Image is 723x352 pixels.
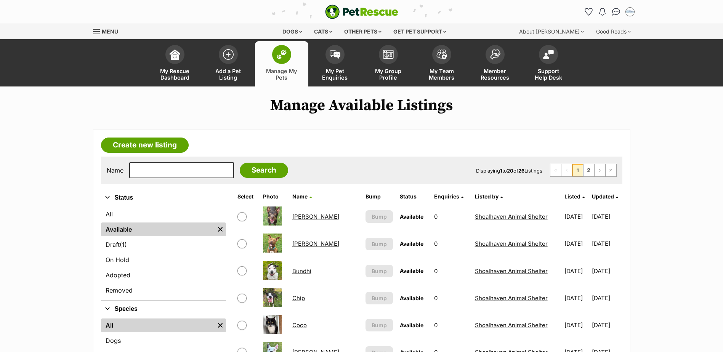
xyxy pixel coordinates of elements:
[400,295,423,301] span: Available
[318,68,352,81] span: My Pet Enquiries
[362,41,415,86] a: My Group Profile
[366,210,393,223] button: Bump
[308,41,362,86] a: My Pet Enquiries
[107,167,123,174] label: Name
[612,8,620,16] img: chat-41dd97257d64d25036548639549fe6c8038ab92f7586957e7f3b1b290dea8141.svg
[592,258,622,284] td: [DATE]
[292,193,312,200] a: Name
[592,203,622,230] td: [DATE]
[383,50,394,59] img: group-profile-icon-3fa3cf56718a62981997c0bc7e787c4b2cf8bcc04b72c1350f741eb67cf2f40e.svg
[564,193,585,200] a: Listed
[583,6,636,18] ul: Account quick links
[475,294,548,302] a: Shoalhaven Animal Shelter
[400,267,423,274] span: Available
[292,294,305,302] a: Chip
[292,193,308,200] span: Name
[372,294,387,302] span: Bump
[561,258,591,284] td: [DATE]
[388,24,452,39] div: Get pet support
[434,193,463,200] a: Enquiries
[431,258,471,284] td: 0
[584,164,594,176] a: Page 2
[101,268,226,282] a: Adopted
[260,190,288,203] th: Photo
[592,193,618,200] a: Updated
[468,41,522,86] a: Member Resources
[101,283,226,297] a: Removed
[101,253,226,267] a: On Hold
[476,168,542,174] span: Displaying to of Listings
[255,41,308,86] a: Manage My Pets
[366,292,393,304] button: Bump
[592,285,622,311] td: [DATE]
[561,285,591,311] td: [DATE]
[101,304,226,314] button: Species
[325,5,398,19] img: logo-e224e6f780fb5917bec1dbf3a21bbac754714ae5b6737aabdf751b685950b380.svg
[550,164,617,177] nav: Pagination
[550,164,561,176] span: First page
[434,193,459,200] span: translation missing: en.admin.listings.index.attributes.enquiries
[170,49,180,60] img: dashboard-icon-eb2f2d2d3e046f16d808141f083e7271f6b2e854fb5c12c21221c1fb7104beca.svg
[202,41,255,86] a: Add a Pet Listing
[397,190,430,203] th: Status
[591,24,636,39] div: Good Reads
[425,68,459,81] span: My Team Members
[148,41,202,86] a: My Rescue Dashboard
[436,50,447,59] img: team-members-icon-5396bd8760b3fe7c0b43da4ab00e1e3bb1a5d9ba89233759b79545d2d3fc5d0d.svg
[475,322,548,329] a: Shoalhaven Animal Shelter
[325,5,398,19] a: PetRescue
[362,190,396,203] th: Bump
[330,50,340,59] img: pet-enquiries-icon-7e3ad2cf08bfb03b45e93fb7055b45f3efa6380592205ae92323e6603595dc1f.svg
[223,49,234,60] img: add-pet-listing-icon-0afa8454b4691262ce3f59096e99ab1cd57d4a30225e0717b998d2c9b9846f56.svg
[366,265,393,277] button: Bump
[292,213,339,220] a: [PERSON_NAME]
[596,6,609,18] button: Notifications
[292,322,307,329] a: Coco
[120,240,127,249] span: (1)
[507,168,513,174] strong: 20
[277,24,308,39] div: Dogs
[572,164,583,176] span: Page 1
[265,68,299,81] span: Manage My Pets
[400,240,423,247] span: Available
[215,222,226,236] a: Remove filter
[490,49,500,59] img: member-resources-icon-8e73f808a243e03378d46382f2149f9095a855e16c252ad45f914b54edf8863c.svg
[626,8,634,16] img: Jodie Parnell profile pic
[431,230,471,257] td: 0
[101,334,226,347] a: Dogs
[101,318,215,332] a: All
[564,193,580,200] span: Listed
[599,8,605,16] img: notifications-46538b983faf8c2785f20acdc204bb7945ddae34d4c08c2a6579f10ce5e182be.svg
[514,24,589,39] div: About [PERSON_NAME]
[158,68,192,81] span: My Rescue Dashboard
[478,68,512,81] span: Member Resources
[475,213,548,220] a: Shoalhaven Animal Shelter
[475,193,499,200] span: Listed by
[624,6,636,18] button: My account
[371,68,406,81] span: My Group Profile
[400,213,423,220] span: Available
[215,318,226,332] a: Remove filter
[101,193,226,203] button: Status
[518,168,524,174] strong: 26
[240,163,288,178] input: Search
[101,206,226,300] div: Status
[102,28,118,35] span: Menu
[339,24,387,39] div: Other pets
[610,6,622,18] a: Conversations
[531,68,566,81] span: Support Help Desk
[366,319,393,331] button: Bump
[475,193,503,200] a: Listed by
[543,50,554,59] img: help-desk-icon-fdf02630f3aa405de69fd3d07c3f3aa587a6932b1a1747fa1d2bba05be0121f9.svg
[592,312,622,338] td: [DATE]
[475,240,548,247] a: Shoalhaven Animal Shelter
[561,203,591,230] td: [DATE]
[415,41,468,86] a: My Team Members
[372,240,387,248] span: Bump
[211,68,245,81] span: Add a Pet Listing
[431,285,471,311] td: 0
[372,321,387,329] span: Bump
[309,24,338,39] div: Cats
[292,240,339,247] a: [PERSON_NAME]
[592,193,614,200] span: Updated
